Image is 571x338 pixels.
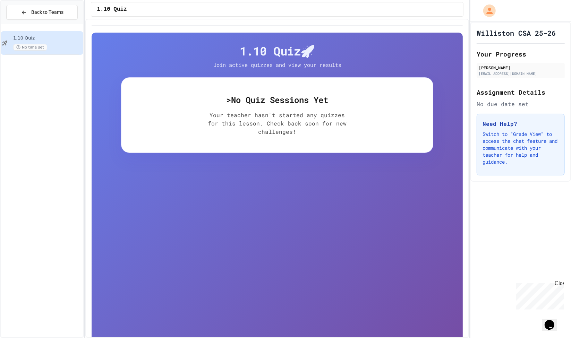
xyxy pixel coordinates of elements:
h1: Williston CSA 25-26 [477,28,556,38]
h4: 1.10 Quiz 🚀 [121,44,433,58]
p: Switch to "Grade View" to access the chat feature and communicate with your teacher for help and ... [483,131,559,165]
div: [EMAIL_ADDRESS][DOMAIN_NAME] [479,71,563,76]
div: My Account [476,3,497,19]
h2: Your Progress [477,49,565,59]
div: No due date set [477,100,565,108]
span: 1.10 Quiz [97,5,127,14]
div: Chat with us now!Close [3,3,48,44]
iframe: chat widget [513,280,564,310]
button: Back to Teams [6,5,78,20]
p: Your teacher hasn't started any quizzes for this lesson. Check back soon for new challenges! [208,111,347,136]
h3: Need Help? [483,120,559,128]
div: [PERSON_NAME] [479,64,563,71]
span: 1.10 Quiz [13,35,82,41]
h5: > No Quiz Sessions Yet [133,94,422,105]
h2: Assignment Details [477,87,565,97]
iframe: chat widget [542,310,564,331]
span: No time set [13,44,47,51]
span: Back to Teams [31,9,63,16]
p: Join active quizzes and view your results [199,61,355,69]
